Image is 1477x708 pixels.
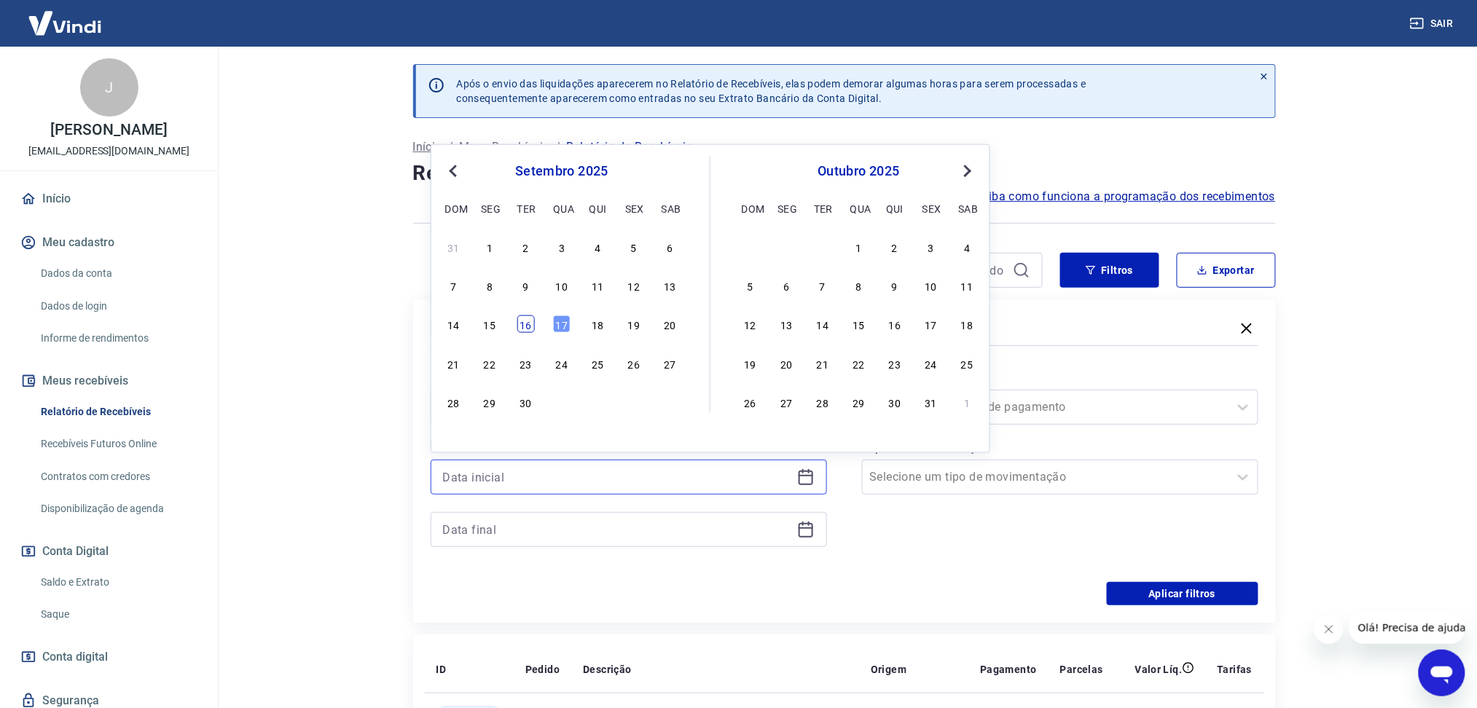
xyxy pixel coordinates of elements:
[35,397,200,427] a: Relatório de Recebíveis
[448,138,453,156] p: /
[958,238,976,256] div: Choose sábado, 4 de outubro de 2025
[35,599,200,629] a: Saque
[553,277,571,294] div: Choose quarta-feira, 10 de setembro de 2025
[445,393,463,411] div: Choose domingo, 28 de setembro de 2025
[814,277,831,294] div: Choose terça-feira, 7 de outubro de 2025
[525,662,560,677] p: Pedido
[583,662,632,677] p: Descrição
[481,393,498,411] div: Choose segunda-feira, 29 de setembro de 2025
[589,354,607,371] div: Choose quinta-feira, 25 de setembro de 2025
[1218,662,1253,677] p: Tarifas
[814,315,831,333] div: Choose terça-feira, 14 de outubro de 2025
[553,238,571,256] div: Choose quarta-feira, 3 de setembro de 2025
[865,369,1255,387] label: Forma de Pagamento
[413,159,1276,188] h4: Relatório de Recebíveis
[445,277,463,294] div: Choose domingo, 7 de setembro de 2025
[742,315,759,333] div: Choose domingo, 12 de outubro de 2025
[886,354,904,371] div: Choose quinta-feira, 23 de outubro de 2025
[589,315,607,333] div: Choose quinta-feira, 18 de setembro de 2025
[17,1,112,45] img: Vindi
[413,138,442,156] p: Início
[958,199,976,216] div: sab
[871,662,906,677] p: Origem
[959,162,976,180] button: Next Month
[742,393,759,411] div: Choose domingo, 26 de outubro de 2025
[589,277,607,294] div: Choose quinta-feira, 11 de setembro de 2025
[958,315,976,333] div: Choose sábado, 18 de outubro de 2025
[517,315,535,333] div: Choose terça-feira, 16 de setembro de 2025
[814,393,831,411] div: Choose terça-feira, 28 de outubro de 2025
[1107,582,1258,605] button: Aplicar filtros
[553,393,571,411] div: Choose quarta-feira, 1 de outubro de 2025
[922,315,940,333] div: Choose sexta-feira, 17 de outubro de 2025
[850,199,868,216] div: qua
[443,519,791,540] input: Data final
[17,227,200,259] button: Meu cadastro
[459,138,549,156] p: Meus Recebíveis
[886,393,904,411] div: Choose quinta-feira, 30 de outubro de 2025
[50,122,167,138] p: [PERSON_NAME]
[742,354,759,371] div: Choose domingo, 19 de outubro de 2025
[1349,612,1465,644] iframe: Mensagem da empresa
[555,138,560,156] p: /
[9,10,122,22] span: Olá! Precisa de ajuda?
[481,315,498,333] div: Choose segunda-feira, 15 de setembro de 2025
[777,199,795,216] div: seg
[661,277,678,294] div: Choose sábado, 13 de setembro de 2025
[517,199,535,216] div: ter
[35,494,200,524] a: Disponibilização de agenda
[35,323,200,353] a: Informe de rendimentos
[1177,253,1276,288] button: Exportar
[445,354,463,371] div: Choose domingo, 21 de setembro de 2025
[517,277,535,294] div: Choose terça-feira, 9 de setembro de 2025
[850,315,868,333] div: Choose quarta-feira, 15 de outubro de 2025
[443,466,791,488] input: Data inicial
[742,277,759,294] div: Choose domingo, 5 de outubro de 2025
[777,354,795,371] div: Choose segunda-feira, 20 de outubro de 2025
[850,277,868,294] div: Choose quarta-feira, 8 de outubro de 2025
[42,647,108,667] span: Conta digital
[740,236,978,412] div: month 2025-10
[958,393,976,411] div: Choose sábado, 1 de novembro de 2025
[1060,253,1159,288] button: Filtros
[589,393,607,411] div: Choose quinta-feira, 2 de outubro de 2025
[922,393,940,411] div: Choose sexta-feira, 31 de outubro de 2025
[742,238,759,256] div: Choose domingo, 28 de setembro de 2025
[661,354,678,371] div: Choose sábado, 27 de setembro de 2025
[35,462,200,492] a: Contratos com credores
[589,238,607,256] div: Choose quinta-feira, 4 de setembro de 2025
[850,393,868,411] div: Choose quarta-feira, 29 de outubro de 2025
[777,238,795,256] div: Choose segunda-feira, 29 de setembro de 2025
[661,315,678,333] div: Choose sábado, 20 de setembro de 2025
[35,567,200,597] a: Saldo e Extrato
[958,354,976,371] div: Choose sábado, 25 de outubro de 2025
[445,315,463,333] div: Choose domingo, 14 de setembro de 2025
[589,199,607,216] div: qui
[17,641,200,673] a: Conta digital
[886,238,904,256] div: Choose quinta-feira, 2 de outubro de 2025
[553,199,571,216] div: qua
[35,259,200,288] a: Dados da conta
[625,354,643,371] div: Choose sexta-feira, 26 de setembro de 2025
[814,354,831,371] div: Choose terça-feira, 21 de outubro de 2025
[28,143,189,159] p: [EMAIL_ADDRESS][DOMAIN_NAME]
[625,315,643,333] div: Choose sexta-feira, 19 de setembro de 2025
[1407,10,1460,37] button: Sair
[567,138,692,156] p: Relatório de Recebíveis
[436,662,447,677] p: ID
[1135,662,1183,677] p: Valor Líq.
[1315,615,1344,644] iframe: Fechar mensagem
[553,315,571,333] div: Choose quarta-feira, 17 de setembro de 2025
[80,58,138,117] div: J
[958,277,976,294] div: Choose sábado, 11 de outubro de 2025
[980,662,1037,677] p: Pagamento
[1060,662,1103,677] p: Parcelas
[443,162,681,180] div: setembro 2025
[661,393,678,411] div: Choose sábado, 4 de outubro de 2025
[814,199,831,216] div: ter
[625,393,643,411] div: Choose sexta-feira, 3 de outubro de 2025
[777,277,795,294] div: Choose segunda-feira, 6 de outubro de 2025
[517,354,535,371] div: Choose terça-feira, 23 de setembro de 2025
[17,365,200,397] button: Meus recebíveis
[661,199,678,216] div: sab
